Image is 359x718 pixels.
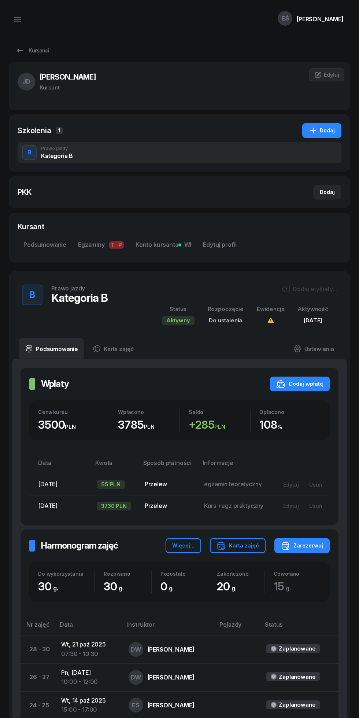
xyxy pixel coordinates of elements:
[27,287,38,302] div: B
[61,705,116,715] div: 15:00 - 17:00
[91,458,139,474] th: Kwota
[53,585,58,592] small: g.
[297,304,328,314] div: Aktywność
[148,674,195,680] div: [PERSON_NAME]
[279,672,315,682] div: Zaplanowane
[217,571,264,577] div: Zakończono
[22,285,42,305] button: B
[148,646,195,652] div: [PERSON_NAME]
[118,409,179,415] div: Wpłacono
[198,458,272,474] th: Informacje
[41,153,73,159] div: Kategoria B
[302,123,341,138] button: Dodaj
[21,663,55,691] td: 26 - 27
[41,378,69,390] h2: Wpłaty
[160,580,208,593] div: 0
[41,146,73,151] div: Prawo jazdy
[259,418,321,432] div: 108
[274,571,321,577] div: Odwołano
[277,423,282,430] small: %
[204,480,262,488] span: egzamin teoretyczny
[130,236,197,254] a: Konto kursantaWł
[104,580,127,593] span: 30
[119,585,124,592] small: g.
[288,338,340,359] a: Ustawienia
[309,68,344,81] a: Edytuj
[279,700,315,710] div: Zaplanowane
[283,503,299,509] div: Edytuj
[232,585,237,592] small: g.
[136,240,191,250] span: Konto kursanta
[320,188,335,197] div: Dodaj
[162,304,195,314] div: Status
[166,538,201,553] button: Więcej...
[38,502,58,509] span: [DATE]
[61,649,116,659] div: 07:30 - 10:30
[172,541,195,550] div: Więcej...
[309,503,322,509] div: Usuń
[304,479,327,491] button: Usuń
[41,540,118,552] h2: Harmonogram zajęć
[209,317,242,324] span: Do ustalenia
[18,187,32,197] div: PKK
[40,83,96,92] div: Kursant
[15,46,49,55] div: Kursanci
[197,236,243,254] a: Edytuj profil
[22,78,30,85] span: JD
[38,580,62,593] span: 30
[87,338,140,359] a: Karta zajęć
[279,644,315,653] div: Zaplanowane
[65,423,76,430] small: PLN
[9,43,56,58] a: Kursanci
[274,580,295,593] span: 15
[97,502,131,510] div: 3730 PLN
[309,126,335,135] div: Dodaj
[216,541,259,550] div: Karta zajęć
[278,479,304,491] button: Edytuj
[162,316,195,325] div: Aktywny
[144,423,155,430] small: PLN
[56,127,63,134] span: 1
[215,620,260,635] th: Pojazdy
[97,480,125,489] div: 55 PLN
[123,620,215,635] th: Instruktor
[25,146,34,159] div: B
[51,291,108,304] div: Kategoria B
[72,236,130,254] a: EgzaminyTP
[51,285,85,291] div: Prawo jazdy
[277,380,323,388] div: Dodaj wpłatę
[18,236,72,254] a: Podsumowanie
[189,418,250,432] div: 285
[116,241,124,249] span: P
[148,702,195,708] div: [PERSON_NAME]
[130,646,141,653] span: DW
[297,16,344,22] div: [PERSON_NAME]
[281,541,323,550] div: Zarezerwuj
[38,418,109,432] div: 3500
[313,185,341,199] button: Dodaj
[160,571,208,577] div: Pozostało
[181,240,192,250] span: Wł
[260,620,338,635] th: Status
[18,142,341,163] button: BPrawo jazdyKategoria B
[21,635,55,663] td: 28 - 30
[21,620,55,635] th: Nr zajęć
[210,538,266,553] button: Karta zajęć
[55,620,122,635] th: Data
[38,480,58,488] span: [DATE]
[204,502,263,509] span: Kurs +egz praktyczny
[282,285,337,293] button: Dodaj etykiety...
[169,585,174,592] small: g.
[23,240,66,250] span: Podsumowanie
[40,71,96,83] h3: [PERSON_NAME]
[22,145,37,160] button: B
[145,480,193,489] div: Przelew
[19,338,84,359] a: Podsumowanie
[61,677,116,687] div: 10:00 - 12:00
[274,538,330,553] button: Zarezerwuj
[286,585,291,592] small: g.
[55,635,122,663] td: Wt, 21 paź 2025
[132,702,140,708] span: EŚ
[189,418,195,431] span: +
[257,304,285,314] div: Ewidencja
